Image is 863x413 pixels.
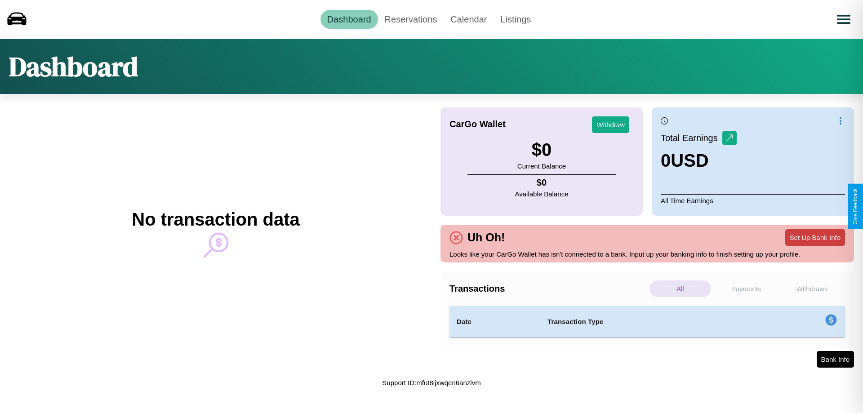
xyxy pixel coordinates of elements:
button: Withdraw [592,116,629,133]
h4: Transactions [449,284,647,294]
h3: 0 USD [661,151,737,171]
p: Support ID: mfut8ijxwqen6anzlvm [382,377,480,389]
h4: Transaction Type [547,316,752,327]
p: Withdraws [781,280,843,297]
a: Calendar [444,10,494,29]
p: Current Balance [517,160,566,172]
h4: Date [457,316,533,327]
p: Available Balance [515,188,569,200]
button: Open menu [831,7,856,32]
p: Payments [716,280,777,297]
h2: No transaction data [132,209,299,230]
a: Dashboard [320,10,378,29]
h3: $ 0 [517,140,566,160]
p: All Time Earnings [661,194,845,207]
h1: Dashboard [9,48,138,85]
div: Give Feedback [852,188,859,225]
a: Reservations [378,10,444,29]
button: Bank Info [817,351,854,368]
p: Total Earnings [661,130,722,146]
a: Listings [494,10,538,29]
button: Set Up Bank Info [785,229,845,246]
p: Looks like your CarGo Wallet has isn't connected to a bank. Input up your banking info to finish ... [449,248,845,260]
h4: Uh Oh! [463,231,509,244]
p: All [649,280,711,297]
h4: $ 0 [515,178,569,188]
h4: CarGo Wallet [449,119,506,129]
table: simple table [449,306,845,338]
